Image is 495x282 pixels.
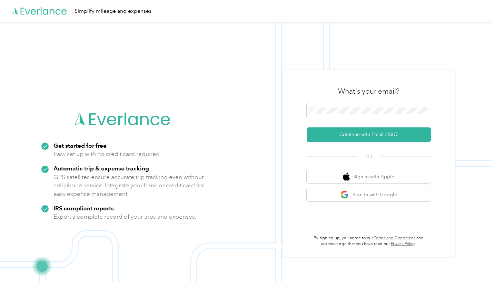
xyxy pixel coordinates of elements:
[307,235,431,247] p: By signing up, you agree to our and acknowledge that you have read our .
[456,243,495,282] iframe: Everlance-gr Chat Button Frame
[338,86,399,96] h3: What's your email?
[357,153,381,160] span: OR
[307,170,431,184] button: apple logoSign in with Apple
[53,165,149,172] strong: Automatic trip & expense tracking
[53,142,107,149] strong: Get started for free
[374,236,415,241] a: Terms and Conditions
[340,190,349,199] img: google logo
[75,7,151,15] div: Simplify mileage and expenses
[307,127,431,142] button: Continue with Email / SSO
[53,173,204,198] p: GPS satellites ensure accurate trip tracking even without cell phone service. Integrate your bank...
[307,188,431,201] button: google logoSign in with Google
[343,173,350,181] img: apple logo
[391,241,415,247] a: Privacy Policy
[53,150,160,158] p: Easy set up with no credit card required
[53,212,196,221] p: Export a complete record of your trips and expenses.
[53,205,114,212] strong: IRS compliant reports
